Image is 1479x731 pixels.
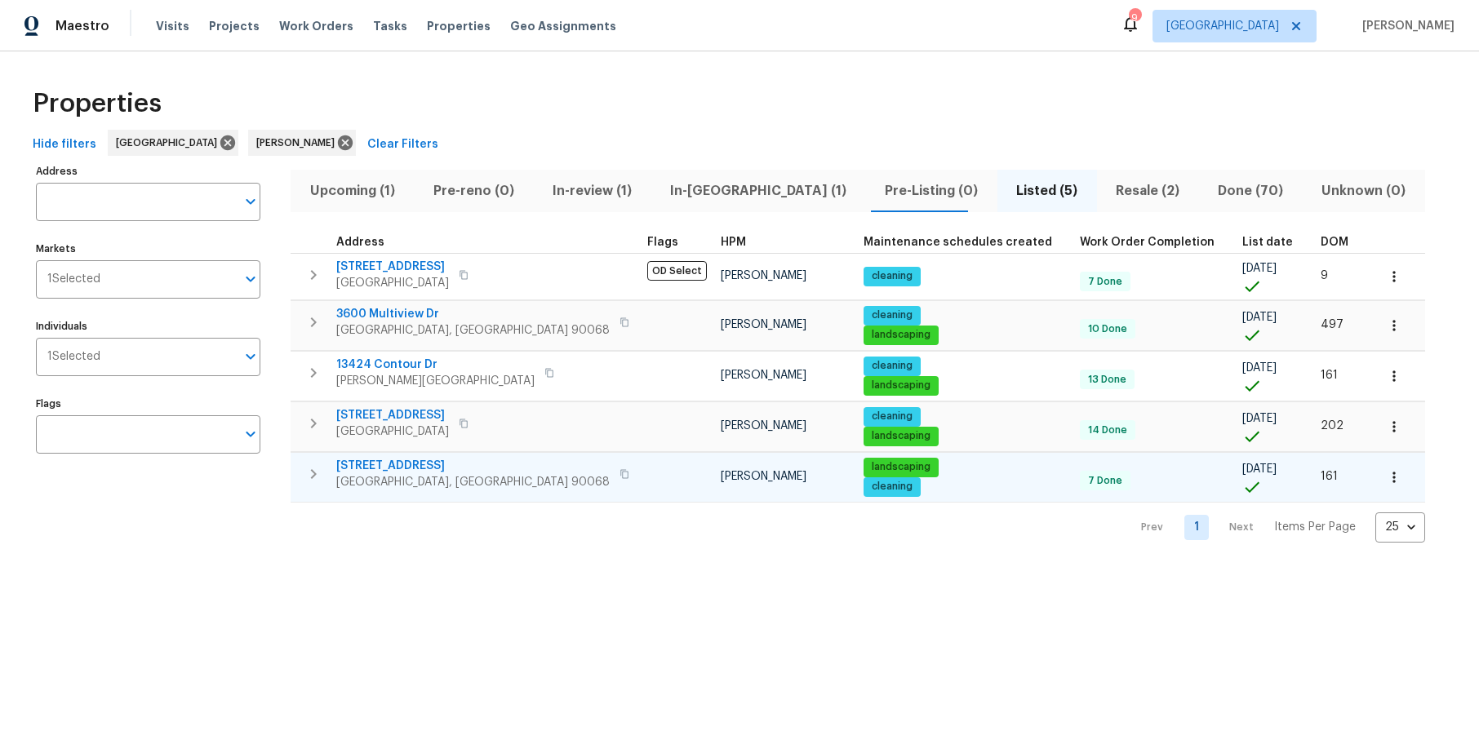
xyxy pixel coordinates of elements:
nav: Pagination Navigation [1126,512,1425,543]
button: Open [239,423,262,445]
button: Open [239,190,262,213]
span: 1 Selected [47,272,100,286]
span: Work Order Completion [1080,237,1215,248]
span: 1 Selected [47,350,100,364]
span: [PERSON_NAME] [721,471,806,482]
label: Flags [36,399,260,409]
span: Properties [33,95,162,112]
label: Markets [36,244,260,254]
div: 25 [1375,506,1425,548]
span: Maintenance schedules created [864,237,1052,248]
div: 9 [1129,10,1140,26]
span: cleaning [865,480,919,494]
label: Individuals [36,321,260,331]
span: [STREET_ADDRESS] [336,407,449,423]
span: 9 [1321,270,1328,281]
span: Listed (5) [1007,179,1087,202]
span: [DATE] [1242,362,1277,374]
span: 13424 Contour Dr [336,357,535,373]
span: 7 Done [1081,275,1129,289]
span: Work Orders [279,18,353,34]
span: Hide filters [33,135,96,155]
span: cleaning [865,359,919,373]
span: [GEOGRAPHIC_DATA] [336,275,449,291]
span: In-review (1) [543,179,641,202]
span: cleaning [865,269,919,283]
span: [PERSON_NAME] [721,370,806,381]
span: 497 [1321,319,1344,330]
div: [GEOGRAPHIC_DATA] [108,130,238,156]
span: [GEOGRAPHIC_DATA] [336,423,449,440]
span: Pre-Listing (0) [875,179,987,202]
span: Pre-reno (0) [424,179,523,202]
span: [PERSON_NAME] [721,270,806,281]
span: 202 [1321,420,1344,432]
span: [GEOGRAPHIC_DATA] [116,135,224,151]
span: In-[GEOGRAPHIC_DATA] (1) [660,179,855,202]
span: [GEOGRAPHIC_DATA], [GEOGRAPHIC_DATA] 90068 [336,322,610,339]
span: 7 Done [1081,474,1129,488]
span: Unknown (0) [1312,179,1415,202]
span: [PERSON_NAME] [721,319,806,330]
span: [DATE] [1242,413,1277,424]
span: 10 Done [1081,322,1134,336]
span: [DATE] [1242,312,1277,323]
span: landscaping [865,379,937,392]
span: [PERSON_NAME] [1356,18,1455,34]
span: [DATE] [1242,463,1277,475]
span: landscaping [865,429,937,443]
span: landscaping [865,460,937,474]
span: [DATE] [1242,263,1277,274]
div: [PERSON_NAME] [248,130,356,156]
span: [GEOGRAPHIC_DATA], [GEOGRAPHIC_DATA] 90068 [336,474,610,490]
span: HPM [721,237,746,248]
span: Done (70) [1209,179,1293,202]
button: Open [239,268,262,290]
span: Clear Filters [367,135,438,155]
span: Visits [156,18,189,34]
span: OD Select [647,261,707,281]
span: [PERSON_NAME][GEOGRAPHIC_DATA] [336,373,535,389]
button: Clear Filters [361,130,445,160]
span: [STREET_ADDRESS] [336,458,610,474]
span: Tasks [373,20,407,32]
span: Projects [209,18,260,34]
span: Upcoming (1) [300,179,404,202]
span: Resale (2) [1107,179,1189,202]
span: landscaping [865,328,937,342]
span: cleaning [865,410,919,423]
span: 14 Done [1081,423,1134,437]
span: Properties [427,18,491,34]
span: [PERSON_NAME] [256,135,341,151]
button: Hide filters [26,130,103,160]
span: [PERSON_NAME] [721,420,806,432]
span: 3600 Multiview Dr [336,306,610,322]
span: 161 [1321,370,1338,381]
span: DOM [1321,237,1348,248]
span: 13 Done [1081,373,1133,387]
span: cleaning [865,308,919,322]
span: Address [336,237,384,248]
span: Flags [647,237,678,248]
p: Items Per Page [1274,519,1356,535]
span: 161 [1321,471,1338,482]
label: Address [36,166,260,176]
span: Maestro [56,18,109,34]
a: Goto page 1 [1184,515,1209,540]
span: List date [1242,237,1293,248]
span: Geo Assignments [510,18,616,34]
button: Open [239,345,262,368]
span: [GEOGRAPHIC_DATA] [1166,18,1279,34]
span: [STREET_ADDRESS] [336,259,449,275]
